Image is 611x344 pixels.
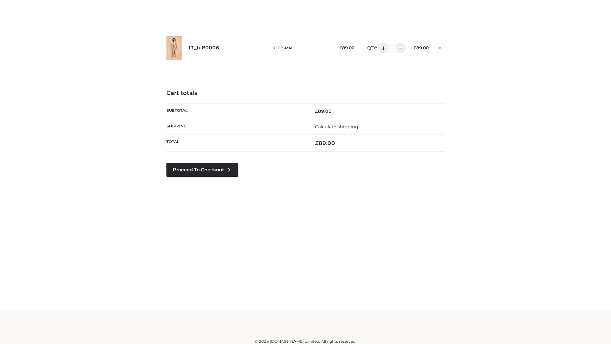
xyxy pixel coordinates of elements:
div: QTY: [361,43,404,53]
span: £ [413,45,416,50]
span: £ [315,108,318,114]
th: Total [166,135,305,152]
bdi: 89.00 [339,45,355,50]
th: Subtotal [166,103,305,119]
bdi: 89.00 [315,140,335,146]
h4: Cart totals [166,90,445,97]
span: £ [315,140,319,146]
a: LT_b-B0006 [189,45,219,51]
th: Shipping [166,119,305,134]
span: £ [339,45,342,50]
p: size : [272,45,329,51]
a: Calculate shipping [315,124,358,130]
bdi: 89.00 [413,45,429,50]
a: Remove this item [435,43,445,51]
a: Proceed to Checkout [166,163,238,177]
bdi: 89.00 [315,108,332,114]
span: SMALL [282,46,296,50]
